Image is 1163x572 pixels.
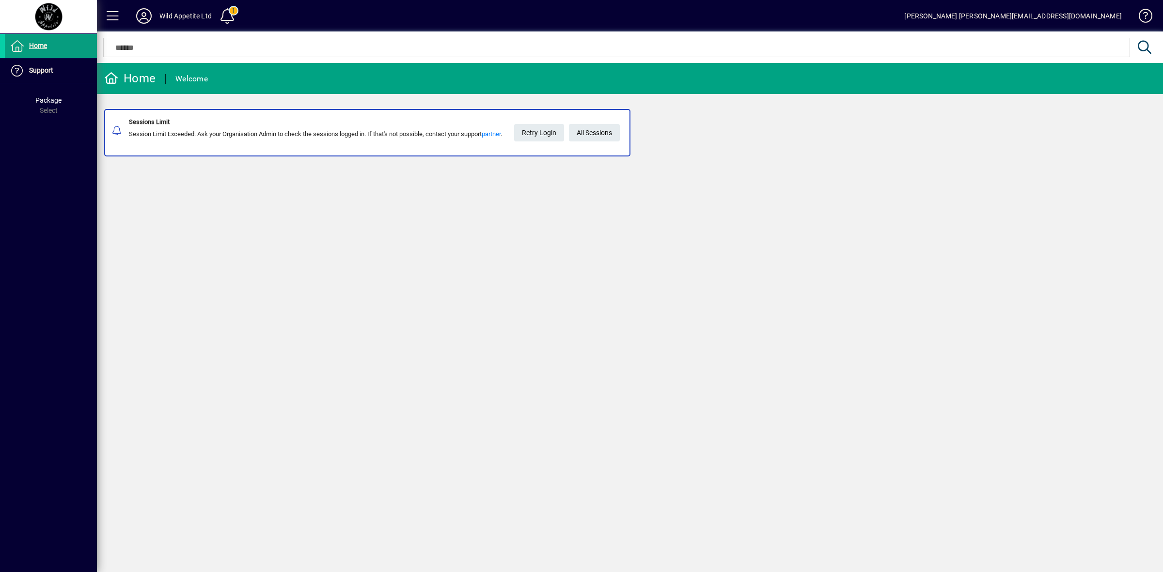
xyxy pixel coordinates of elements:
[577,125,612,141] span: All Sessions
[1132,2,1151,33] a: Knowledge Base
[522,125,556,141] span: Retry Login
[29,66,53,74] span: Support
[128,7,159,25] button: Profile
[159,8,212,24] div: Wild Appetite Ltd
[97,109,1163,156] app-alert-notification-menu-item: Sessions Limit
[129,129,502,139] div: Session Limit Exceeded. Ask your Organisation Admin to check the sessions logged in. If that's no...
[29,42,47,49] span: Home
[569,124,620,141] a: All Sessions
[5,59,97,83] a: Support
[482,130,501,138] a: partner
[35,96,62,104] span: Package
[104,71,156,86] div: Home
[129,117,502,127] div: Sessions Limit
[904,8,1122,24] div: [PERSON_NAME] [PERSON_NAME][EMAIL_ADDRESS][DOMAIN_NAME]
[514,124,564,141] button: Retry Login
[175,71,208,87] div: Welcome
